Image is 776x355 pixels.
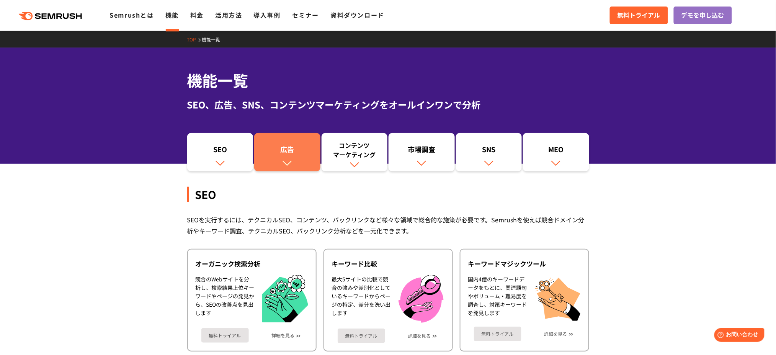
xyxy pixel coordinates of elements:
a: 詳細を見る [272,333,295,338]
img: オーガニック検索分析 [262,275,308,323]
a: 広告 [254,133,320,171]
a: 市場調査 [389,133,455,171]
a: 機能 [165,10,179,20]
a: Semrushとは [109,10,154,20]
a: 料金 [190,10,204,20]
img: キーワードマジックツール [535,275,581,321]
a: SEO [187,133,253,171]
div: キーワード比較 [332,259,444,268]
div: SEO [191,145,250,158]
a: MEO [523,133,589,171]
a: TOP [187,36,202,43]
a: SNS [456,133,522,171]
div: コンテンツ マーケティング [325,141,384,159]
a: コンテンツマーケティング [322,133,388,171]
div: 最大5サイトの比較で競合の強みや差別化としているキーワードからページの特定、差分を洗い出します [332,275,391,323]
a: 無料トライアル [338,329,385,343]
a: 機能一覧 [202,36,226,43]
a: 詳細を見る [408,333,431,339]
span: 無料トライアル [618,10,660,20]
div: 広告 [258,145,317,158]
a: 詳細を見る [544,331,567,337]
div: 競合のWebサイトを分析し、検索結果上位キーワードやページの発見から、SEOの改善点を見出します [196,275,255,323]
span: デモを申し込む [681,10,724,20]
a: 活用方法 [215,10,242,20]
a: デモを申し込む [674,7,732,24]
div: SEO [187,187,589,202]
div: 国内4億のキーワードデータをもとに、関連語句やボリューム・難易度を調査し、対策キーワードを発見します [468,275,527,321]
img: キーワード比較 [399,275,444,323]
a: 無料トライアル [474,327,521,341]
div: SEOを実行するには、テクニカルSEO、コンテンツ、バックリンクなど様々な領域で総合的な施策が必要です。Semrushを使えば競合ドメイン分析やキーワード調査、テクニカルSEO、バックリンク分析... [187,214,589,237]
div: SEO、広告、SNS、コンテンツマーケティングをオールインワンで分析 [187,98,589,112]
div: 市場調査 [392,145,451,158]
a: 無料トライアル [610,7,668,24]
a: 導入事例 [254,10,281,20]
div: MEO [527,145,585,158]
a: セミナー [292,10,319,20]
a: 資料ダウンロード [330,10,384,20]
a: 無料トライアル [201,328,249,343]
div: オーガニック検索分析 [196,259,308,268]
div: キーワードマジックツール [468,259,581,268]
div: SNS [460,145,518,158]
h1: 機能一覧 [187,69,589,92]
iframe: Help widget launcher [708,325,768,347]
